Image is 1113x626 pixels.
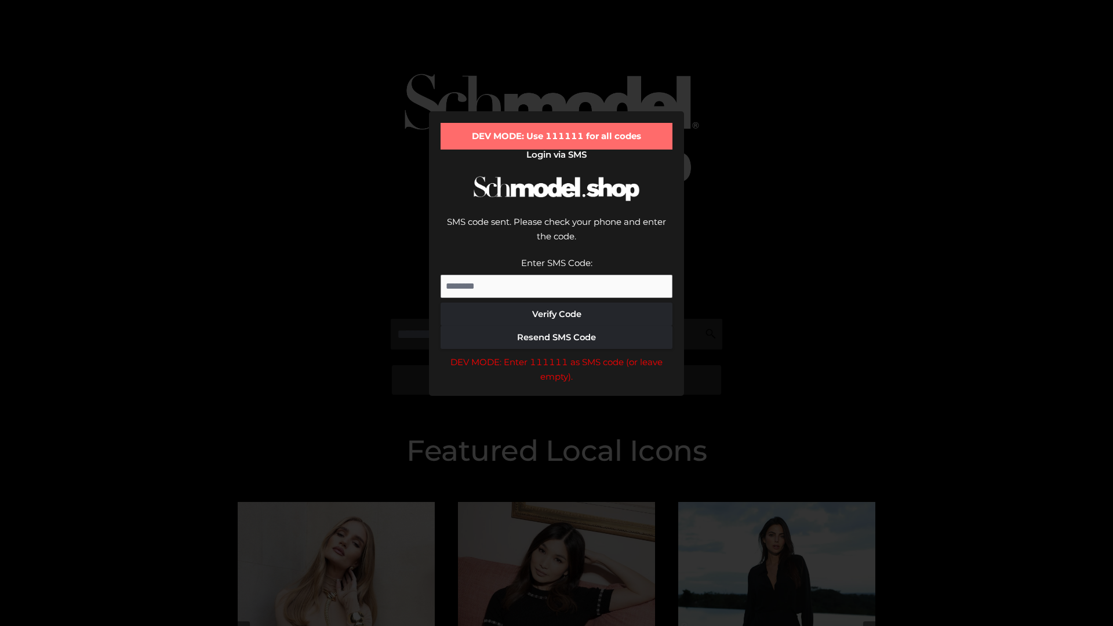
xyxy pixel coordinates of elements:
[441,303,672,326] button: Verify Code
[441,214,672,256] div: SMS code sent. Please check your phone and enter the code.
[441,326,672,349] button: Resend SMS Code
[441,150,672,160] h2: Login via SMS
[441,123,672,150] div: DEV MODE: Use 111111 for all codes
[470,166,643,212] img: Schmodel Logo
[521,257,592,268] label: Enter SMS Code:
[441,355,672,384] div: DEV MODE: Enter 111111 as SMS code (or leave empty).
